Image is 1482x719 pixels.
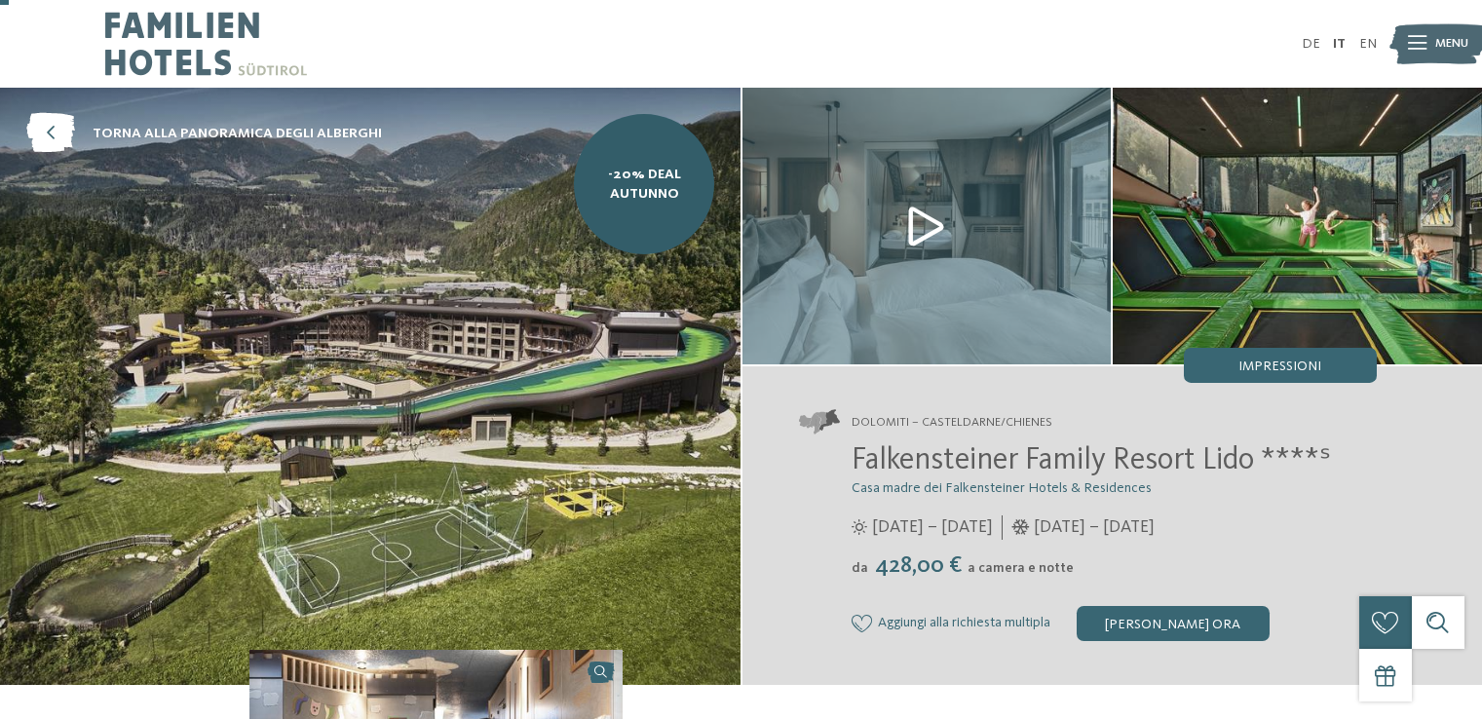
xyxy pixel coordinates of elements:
[852,481,1152,495] span: Casa madre dei Falkensteiner Hotels & Residences
[1238,359,1321,373] span: Impressioni
[1011,519,1030,535] i: Orari d'apertura inverno
[870,554,966,578] span: 428,00 €
[852,519,867,535] i: Orari d'apertura estate
[1034,515,1155,540] span: [DATE] – [DATE]
[1302,37,1320,51] a: DE
[852,445,1331,476] span: Falkensteiner Family Resort Lido ****ˢ
[574,114,714,254] a: -20% Deal Autunno
[1113,88,1482,364] img: Il family hotel a Chienes dal fascino particolare
[872,515,993,540] span: [DATE] – [DATE]
[742,88,1112,364] img: Il family hotel a Chienes dal fascino particolare
[852,561,868,575] span: da
[93,124,382,143] span: torna alla panoramica degli alberghi
[878,616,1050,631] span: Aggiungi alla richiesta multipla
[588,165,702,204] span: -20% Deal Autunno
[26,114,382,154] a: torna alla panoramica degli alberghi
[1359,37,1377,51] a: EN
[852,414,1052,432] span: Dolomiti – Casteldarne/Chienes
[1435,35,1468,53] span: Menu
[1333,37,1346,51] a: IT
[968,561,1074,575] span: a camera e notte
[1077,606,1270,641] div: [PERSON_NAME] ora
